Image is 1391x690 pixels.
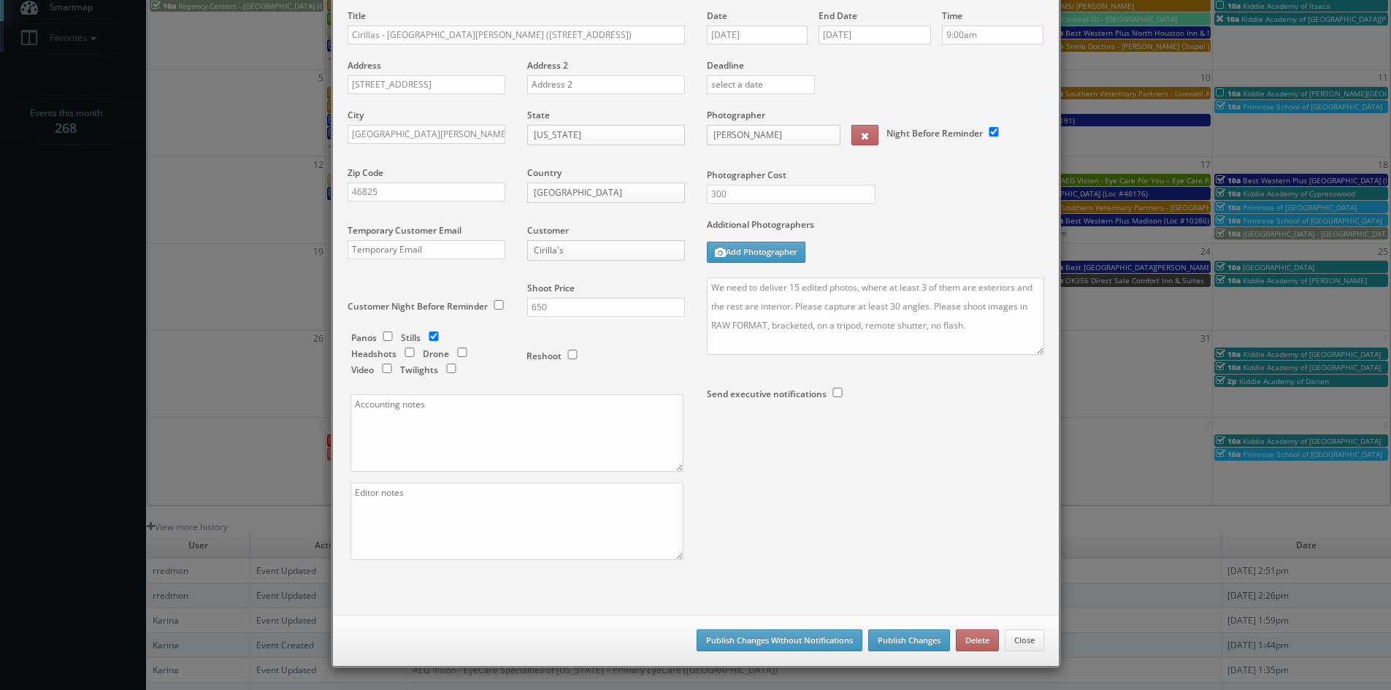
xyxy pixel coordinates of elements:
[942,9,962,22] label: Time
[348,224,461,237] label: Temporary Customer Email
[534,241,665,260] span: Cirilla's
[707,125,840,145] a: [PERSON_NAME]
[527,240,685,261] a: Cirilla's
[348,166,383,179] label: Zip Code
[527,109,550,121] label: State
[348,59,381,72] label: Address
[423,348,449,360] label: Drone
[819,26,931,45] input: Select a date
[527,166,562,179] label: Country
[526,350,562,362] label: Reshoot
[713,126,821,145] span: [PERSON_NAME]
[707,185,875,204] input: Photographer Cost
[868,629,950,651] button: Publish Changes
[707,109,765,121] label: Photographer
[534,126,665,145] span: [US_STATE]
[707,388,827,400] label: Send executive notifications
[527,282,575,294] label: Shoot Price
[348,125,505,144] input: City
[956,629,999,651] button: Delete
[819,9,857,22] label: End Date
[707,26,808,45] input: Select a date
[351,331,377,344] label: Panos
[348,300,488,313] label: Customer Night Before Reminder
[886,127,983,139] label: Night Before Reminder
[696,59,1055,72] label: Deadline
[697,629,862,651] button: Publish Changes Without Notifications
[707,242,805,263] button: Add Photographer
[1005,629,1044,651] button: Close
[348,109,364,121] label: City
[527,125,685,145] a: [US_STATE]
[527,298,685,317] input: Shoot Price
[527,183,685,203] a: [GEOGRAPHIC_DATA]
[534,183,665,202] span: [GEOGRAPHIC_DATA]
[527,224,569,237] label: Customer
[348,240,505,259] input: Temporary Email
[707,9,727,22] label: Date
[348,26,685,45] input: Title
[527,59,568,72] label: Address 2
[401,331,421,344] label: Stills
[707,218,1044,238] label: Additional Photographers
[351,364,374,376] label: Video
[351,348,396,360] label: Headshots
[348,75,505,94] input: Address
[400,364,438,376] label: Twilights
[348,9,366,22] label: Title
[707,75,816,94] input: select a date
[348,183,505,202] input: Zip Code
[696,169,1055,181] label: Photographer Cost
[527,75,685,94] input: Address 2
